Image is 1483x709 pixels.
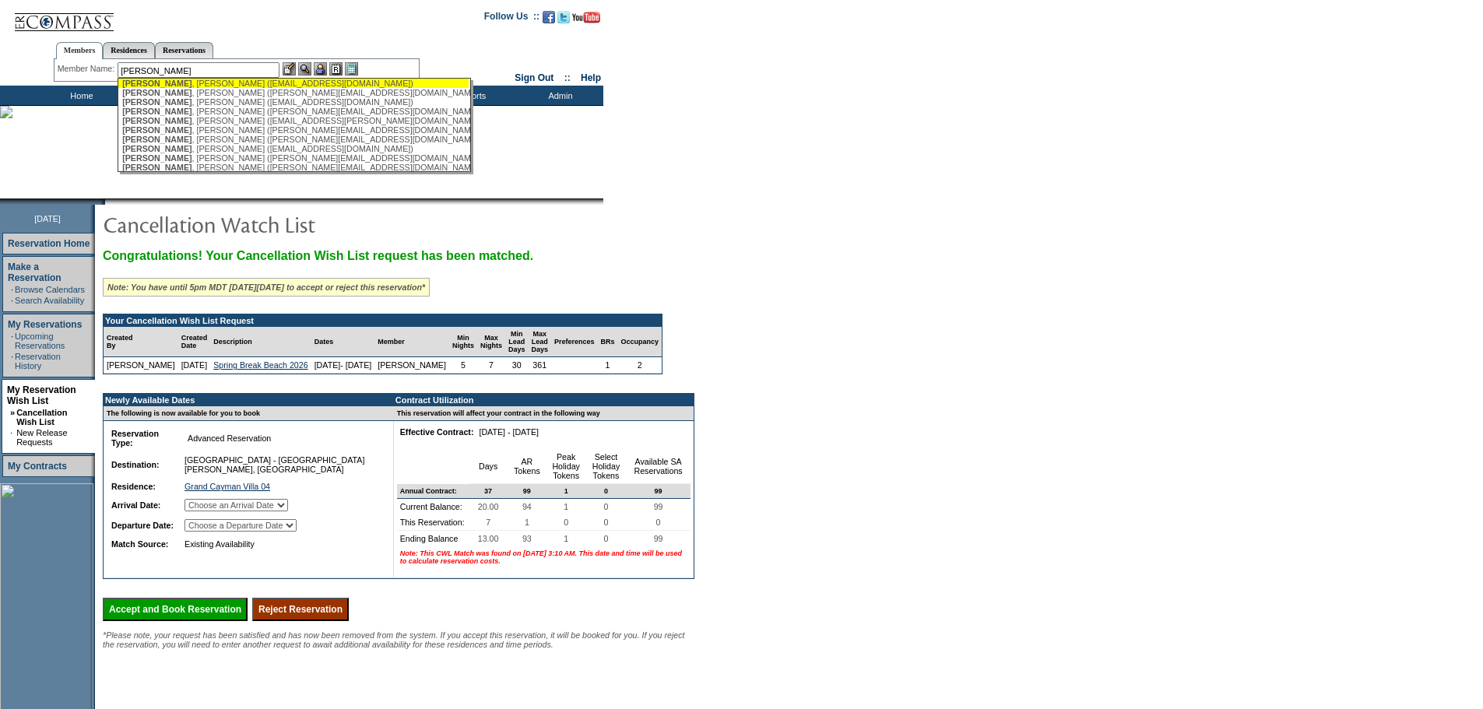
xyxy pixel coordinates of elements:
span: [PERSON_NAME] [122,135,192,144]
a: Members [56,42,104,59]
td: Peak Holiday Tokens [546,449,585,484]
nobr: [DATE] - [DATE] [479,427,539,437]
span: :: [564,72,571,83]
div: , [PERSON_NAME] ([EMAIL_ADDRESS][DOMAIN_NAME]) [122,79,465,88]
span: Advanced Reservation [184,430,274,446]
a: Follow us on Twitter [557,16,570,25]
span: [PERSON_NAME] [122,125,192,135]
img: promoShadowLeftCorner.gif [100,198,105,205]
span: [PERSON_NAME] [122,88,192,97]
td: Contract Utilization [394,394,694,406]
span: 0 [601,514,612,530]
span: 1 [561,531,571,546]
b: Match Source: [111,539,168,549]
a: My Reservation Wish List [7,384,76,406]
a: Spring Break Beach 2026 [213,360,307,370]
td: 7 [477,357,505,374]
img: blank.gif [105,198,107,205]
td: Select Holiday Tokens [586,449,626,484]
span: 99 [651,531,666,546]
td: Annual Contract: [397,484,469,499]
span: *Please note, your request has been satisfied and has now been removed from the system. If you ac... [103,630,685,649]
b: Arrival Date: [111,500,160,510]
span: [PERSON_NAME] [122,144,192,153]
td: Created Date [178,327,211,357]
a: My Contracts [8,461,67,472]
span: 94 [519,499,535,514]
td: · [11,285,13,294]
td: Current Balance: [397,499,469,514]
a: My Reservations [8,319,82,330]
td: [PERSON_NAME] [104,357,178,374]
span: [PERSON_NAME] [122,107,192,116]
td: Your Cancellation Wish List Request [104,314,662,327]
span: [PERSON_NAME] [122,153,192,163]
span: 1 [561,484,571,498]
i: Note: You have until 5pm MDT [DATE][DATE] to accept or reject this reservation* [107,283,425,292]
span: 0 [601,531,612,546]
a: New Release Requests [16,428,67,447]
td: 1 [598,357,618,374]
a: Residences [103,42,155,58]
td: Days [469,449,508,484]
td: · [11,352,13,370]
td: Admin [514,86,603,105]
a: Make a Reservation [8,261,61,283]
td: Existing Availability [181,536,380,552]
span: 7 [483,514,494,530]
a: Reservation History [15,352,61,370]
b: Destination: [111,460,160,469]
a: Cancellation Wish List [16,408,67,426]
a: Grand Cayman Villa 04 [184,482,270,491]
span: 0 [601,484,611,498]
span: 99 [651,499,666,514]
td: · [10,428,15,447]
a: Reservation Home [8,238,90,249]
span: [PERSON_NAME] [122,163,192,172]
b: Departure Date: [111,521,174,530]
span: [PERSON_NAME] [122,79,192,88]
div: , [PERSON_NAME] ([EMAIL_ADDRESS][DOMAIN_NAME]) [122,144,465,153]
span: [PERSON_NAME] [122,116,192,125]
td: Home [35,86,125,105]
div: , [PERSON_NAME] ([PERSON_NAME][EMAIL_ADDRESS][DOMAIN_NAME]) [122,88,465,97]
span: 0 [653,514,664,530]
img: b_calculator.gif [345,62,358,75]
a: Upcoming Reservations [15,332,65,350]
td: · [11,296,13,305]
td: Occupancy [618,327,662,357]
td: Preferences [551,327,598,357]
div: Member Name: [58,62,118,75]
td: Member [374,327,449,357]
span: [DATE] [34,214,61,223]
a: Browse Calendars [15,285,85,294]
td: This reservation will affect your contract in the following way [394,406,694,421]
td: Dates [311,327,375,357]
input: Reject Reservation [252,598,349,621]
img: pgTtlCancellationNotification.gif [103,209,414,240]
td: 361 [528,357,551,374]
td: 5 [449,357,477,374]
b: Reservation Type: [111,429,159,448]
span: 99 [520,484,534,498]
img: Reservations [329,62,343,75]
b: Effective Contract: [400,427,474,437]
img: Become our fan on Facebook [543,11,555,23]
td: Available SA Reservations [626,449,691,484]
td: Min Nights [449,327,477,357]
td: Newly Available Dates [104,394,385,406]
a: Sign Out [515,72,553,83]
td: Description [210,327,311,357]
span: 99 [652,484,666,498]
div: , [PERSON_NAME] ([EMAIL_ADDRESS][PERSON_NAME][DOMAIN_NAME]) [122,116,465,125]
a: Reservations [155,42,213,58]
td: This Reservation: [397,514,469,531]
span: [PERSON_NAME] [122,97,192,107]
td: Max Lead Days [528,327,551,357]
td: [DATE]- [DATE] [311,357,375,374]
img: b_edit.gif [283,62,296,75]
td: 2 [618,357,662,374]
span: 1 [561,499,571,514]
td: Min Lead Days [505,327,529,357]
td: 30 [505,357,529,374]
